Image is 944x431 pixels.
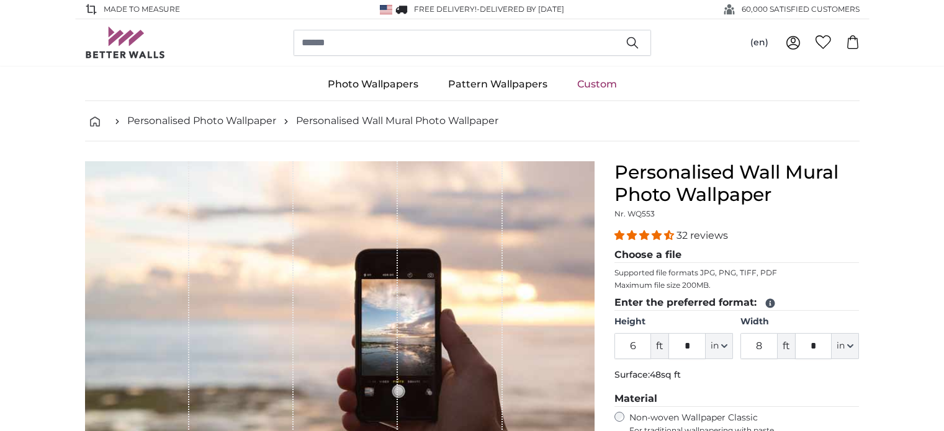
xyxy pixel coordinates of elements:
[778,333,795,359] span: ft
[433,68,562,100] a: Pattern Wallpapers
[127,113,276,128] a: Personalised Photo Wallpaper
[104,4,180,15] span: Made to Measure
[414,4,477,14] span: FREE delivery!
[562,68,632,100] a: Custom
[614,229,677,241] span: 4.31 stars
[651,333,668,359] span: ft
[742,4,860,15] span: 60,000 SATISFIED CUSTOMERS
[614,391,860,407] legend: Material
[614,295,860,311] legend: Enter the preferred format:
[832,333,859,359] button: in
[677,229,728,241] span: 32 reviews
[614,369,860,381] p: Surface:
[380,5,392,14] img: United States
[296,113,498,128] a: Personalised Wall Mural Photo Wallpaper
[614,268,860,278] p: Supported file formats JPG, PNG, TIFF, PDF
[740,316,859,328] label: Width
[85,101,860,141] nav: breadcrumbs
[614,247,860,263] legend: Choose a file
[711,340,719,352] span: in
[837,340,845,352] span: in
[477,4,564,14] span: -
[614,316,733,328] label: Height
[313,68,433,100] a: Photo Wallpapers
[614,280,860,290] p: Maximum file size 200MB.
[650,369,681,380] span: 48sq ft
[740,32,778,54] button: (en)
[614,161,860,206] h1: Personalised Wall Mural Photo Wallpaper
[706,333,733,359] button: in
[85,27,166,58] img: Betterwalls
[480,4,564,14] span: Delivered by [DATE]
[614,209,655,218] span: Nr. WQ553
